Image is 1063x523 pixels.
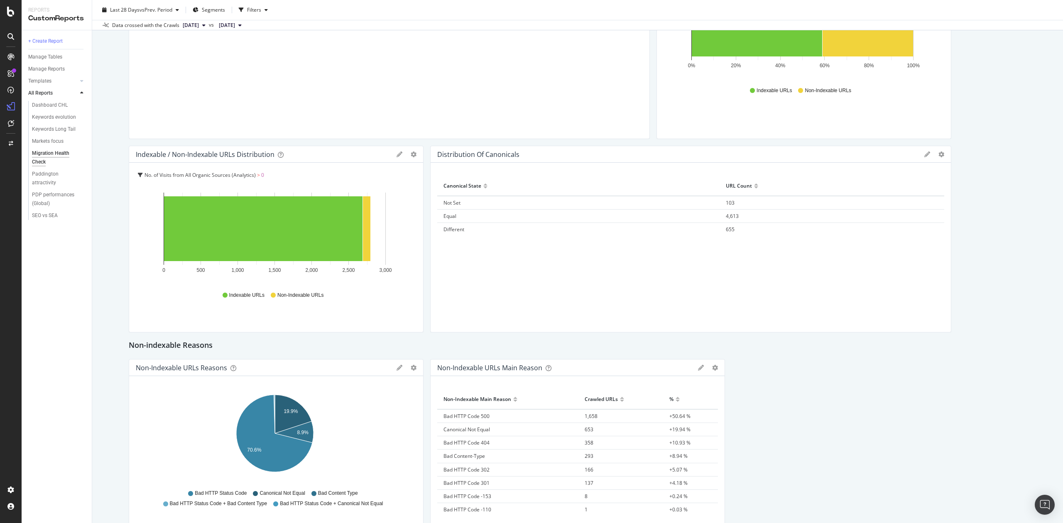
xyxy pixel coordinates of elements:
[129,339,1026,352] div: Non-indexable Reasons
[430,146,951,332] div: Distribution of CanonicalsgeargearCanonical StateURL CountNot Set103Equal4,613Different655
[99,3,182,17] button: Last 28 DaysvsPrev. Period
[136,188,414,284] svg: A chart.
[726,226,735,233] span: 655
[411,152,416,157] div: gear
[28,77,78,86] a: Templates
[196,267,205,273] text: 500
[32,149,86,166] a: Migration Health Check
[585,506,588,513] span: 1
[32,101,68,110] div: Dashboard CHL
[110,6,140,13] span: Last 28 Days
[731,63,741,68] text: 20%
[443,179,481,193] div: Canonical State
[688,63,695,68] text: 0%
[938,152,944,157] div: gear
[379,267,392,273] text: 3,000
[669,506,688,513] span: +0.03 %
[437,150,519,159] div: Distribution of Canonicals
[32,113,86,122] a: Keywords evolution
[162,267,165,273] text: 0
[145,171,256,178] span: No. of Visits from All Organic Sources (Analytics)
[28,65,65,73] div: Manage Reports
[231,267,244,273] text: 1,000
[136,364,227,372] div: Non-Indexable URLs Reasons
[140,6,172,13] span: vs Prev. Period
[136,150,274,159] div: Indexable / Non-Indexable URLs Distribution
[585,466,593,473] span: 166
[28,14,85,23] div: CustomReports
[757,87,792,94] span: Indexable URLs
[411,365,416,371] div: gear
[32,191,80,208] div: PDP performances (Global)
[669,466,688,473] span: +5.07 %
[32,125,86,134] a: Keywords Long Tail
[32,137,86,146] a: Markets focus
[585,393,618,406] div: Crawled URLs
[28,53,62,61] div: Manage Tables
[437,364,542,372] div: Non-Indexable URLs Main Reason
[136,390,414,486] svg: A chart.
[669,452,688,459] span: +8.94 %
[229,292,265,299] span: Indexable URLs
[261,171,264,178] span: 0
[585,493,588,500] span: 8
[219,22,235,29] span: 2025 Aug. 9th
[907,63,920,68] text: 100%
[28,77,51,86] div: Templates
[32,191,86,208] a: PDP performances (Global)
[712,365,718,371] div: gear
[669,493,688,500] span: +0.24 %
[443,479,490,486] span: Bad HTTP Code 301
[318,490,358,497] span: Bad Content Type
[284,408,298,414] text: 19.9%
[129,339,213,352] h2: Non-indexable Reasons
[443,452,485,459] span: Bad Content-Type
[28,37,63,46] div: + Create Report
[726,179,752,193] div: URL Count
[260,490,305,497] span: Canonical Not Equal
[247,6,261,13] div: Filters
[585,452,593,459] span: 293
[669,426,691,433] span: +19.94 %
[112,22,179,29] div: Data crossed with the Crawls
[28,7,85,14] div: Reports
[443,506,491,513] span: Bad HTTP Code -110
[202,6,225,13] span: Segments
[170,500,267,507] span: Bad HTTP Status Code + Bad Content Type
[297,430,309,435] text: 8.9%
[443,199,460,206] span: Not Set
[775,63,785,68] text: 40%
[32,149,78,166] div: Migration Health Check
[443,393,511,406] div: Non-Indexable Main Reason
[726,199,735,206] span: 103
[235,3,271,17] button: Filters
[32,113,76,122] div: Keywords evolution
[189,3,228,17] button: Segments
[1035,495,1055,515] div: Open Intercom Messenger
[216,20,245,30] button: [DATE]
[209,21,216,29] span: vs
[585,413,598,420] span: 1,658
[32,170,78,187] div: Paddington attractivity
[257,171,260,178] span: >
[28,53,86,61] a: Manage Tables
[669,413,691,420] span: +50.64 %
[443,426,490,433] span: Canonical Not Equal
[28,89,53,98] div: All Reports
[32,211,58,220] div: SEO vs SEA
[28,89,78,98] a: All Reports
[28,37,86,46] a: + Create Report
[268,267,281,273] text: 1,500
[32,170,86,187] a: Paddington attractivity
[443,493,491,500] span: Bad HTTP Code -153
[195,490,247,497] span: Bad HTTP Status Code
[443,413,490,420] span: Bad HTTP Code 500
[183,22,199,29] span: 2025 Sep. 16th
[179,20,209,30] button: [DATE]
[443,213,456,220] span: Equal
[32,137,64,146] div: Markets focus
[864,63,874,68] text: 80%
[305,267,318,273] text: 2,000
